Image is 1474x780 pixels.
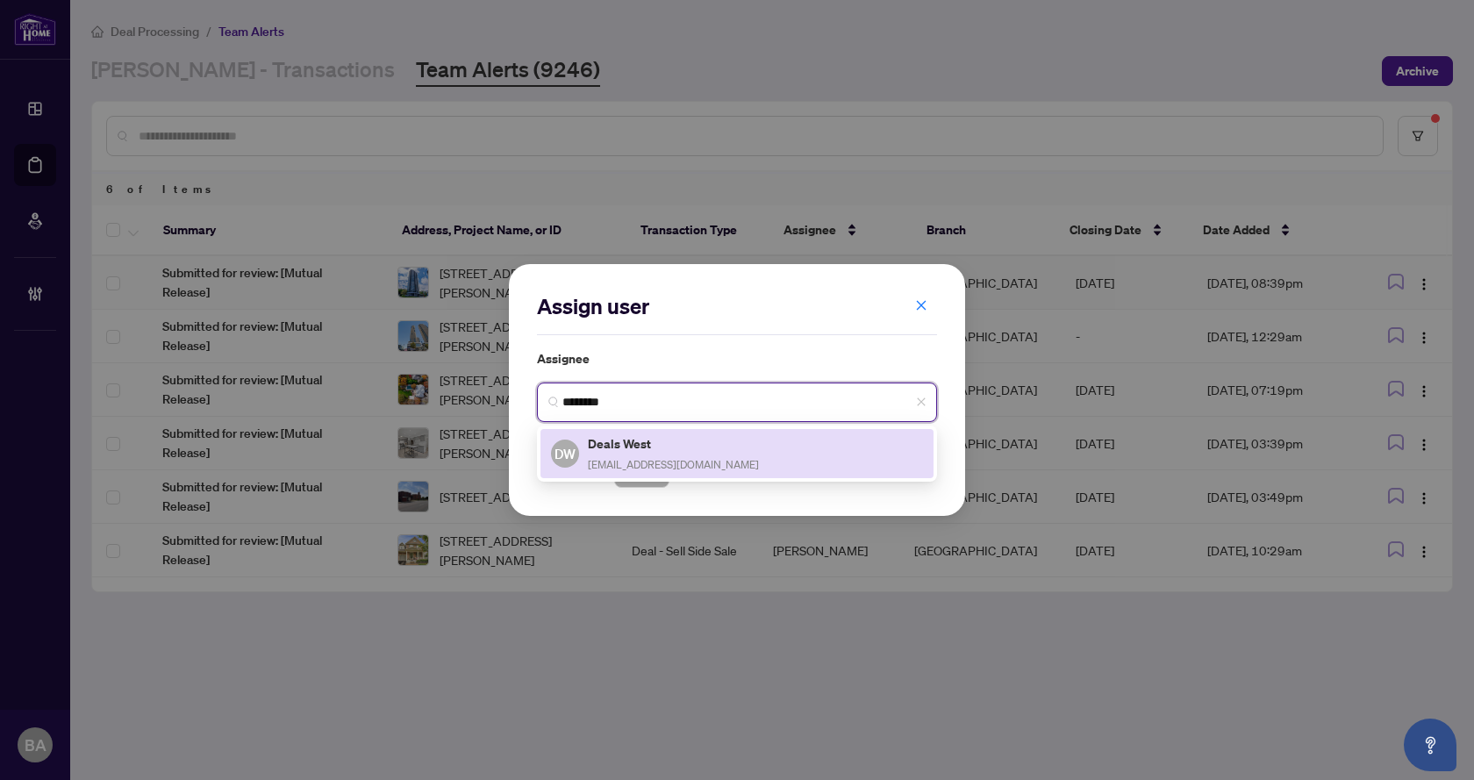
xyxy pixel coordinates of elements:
[588,458,759,471] span: [EMAIL_ADDRESS][DOMAIN_NAME]
[1404,719,1456,771] button: Open asap
[916,397,927,407] span: close
[537,349,937,369] label: Assignee
[537,292,937,320] h2: Assign user
[915,299,927,311] span: close
[548,397,559,407] img: search_icon
[555,443,576,463] span: DW
[588,433,759,454] h5: Deals West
